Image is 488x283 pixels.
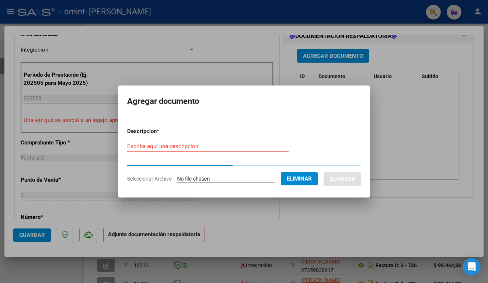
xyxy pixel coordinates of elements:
[463,258,481,276] div: Open Intercom Messenger
[330,176,355,182] span: Guardar
[127,176,172,182] span: Seleccionar Archivo
[324,172,361,186] button: Guardar
[281,172,318,185] button: Eliminar
[127,127,198,136] p: Descripcion
[127,94,361,108] h2: Agregar documento
[287,175,312,182] span: Eliminar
